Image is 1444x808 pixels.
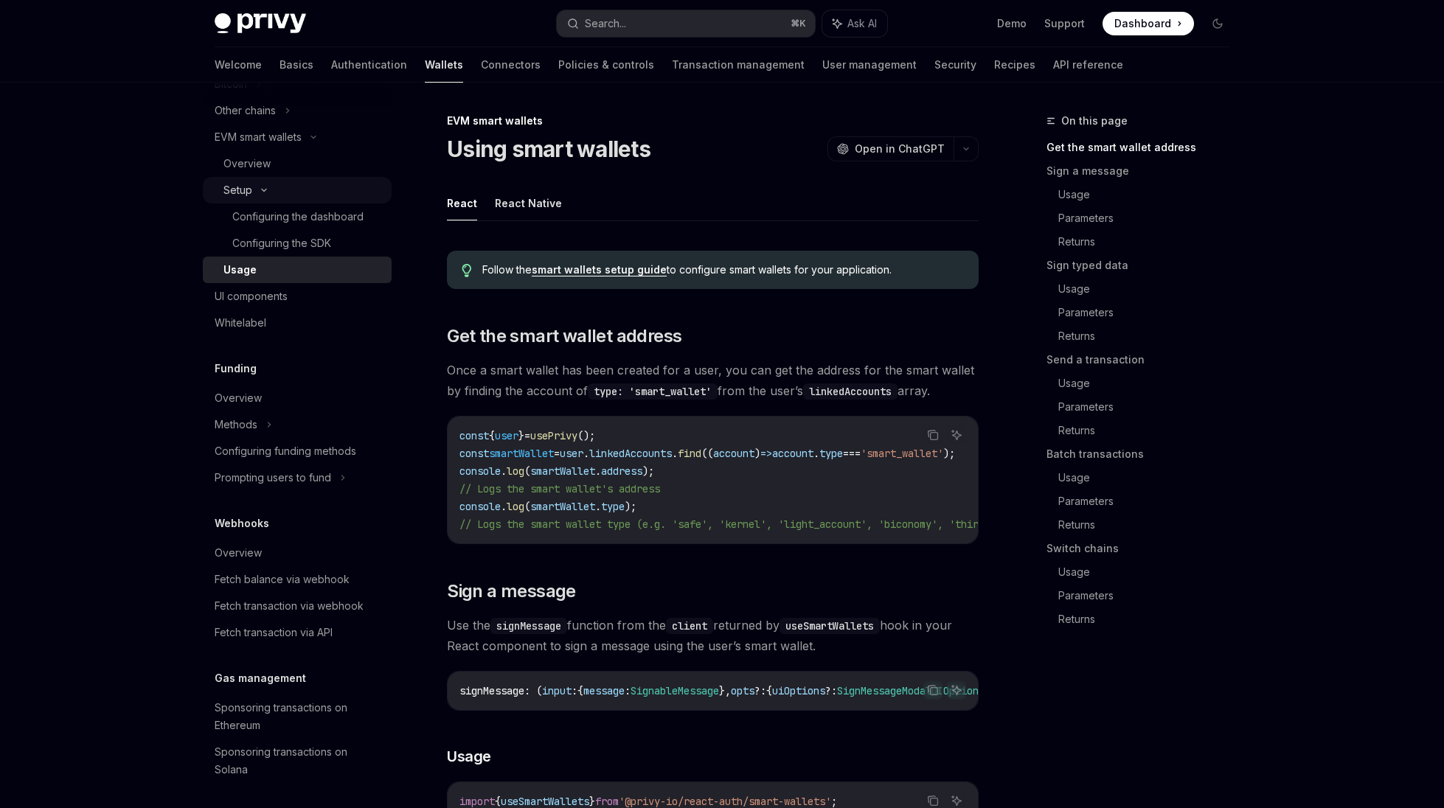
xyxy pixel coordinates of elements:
span: usePrivy [530,429,577,442]
span: . [595,464,601,478]
a: smart wallets setup guide [532,263,667,276]
a: Parameters [1058,490,1241,513]
span: log [507,464,524,478]
a: Security [934,47,976,83]
span: . [501,500,507,513]
img: dark logo [215,13,306,34]
span: account [713,447,754,460]
span: user [495,429,518,442]
button: Ask AI [947,680,966,700]
span: = [554,447,560,460]
div: EVM smart wallets [215,128,302,146]
a: Parameters [1058,395,1241,419]
div: Other chains [215,102,276,119]
span: account [772,447,813,460]
a: Get the smart wallet address [1046,136,1241,159]
span: = [524,429,530,442]
a: Overview [203,150,392,177]
span: SignableMessage [631,684,719,697]
span: signMessage [459,684,524,697]
a: Parameters [1058,301,1241,324]
a: Returns [1058,324,1241,348]
a: UI components [203,283,392,310]
code: useSmartWallets [780,618,880,634]
span: console [459,500,501,513]
span: Use the function from the returned by hook in your React component to sign a message using the us... [447,615,979,656]
a: Usage [1058,372,1241,395]
div: Sponsoring transactions on Solana [215,743,383,779]
div: Configuring funding methods [215,442,356,460]
span: Ask AI [847,16,877,31]
span: { [766,684,772,697]
span: ( [524,464,530,478]
span: ); [642,464,654,478]
span: ); [943,447,955,460]
a: Policies & controls [558,47,654,83]
a: Overview [203,540,392,566]
div: Configuring the SDK [232,234,331,252]
h5: Funding [215,360,257,377]
a: Returns [1058,419,1241,442]
span: ; [831,795,837,808]
a: Returns [1058,230,1241,254]
button: React [447,186,477,220]
span: const [459,447,489,460]
span: opts [731,684,754,697]
code: signMessage [490,618,567,634]
span: ?: [825,684,837,697]
a: Sign a message [1046,159,1241,183]
span: smartWallet [489,447,554,460]
div: EVM smart wallets [447,114,979,128]
button: Open in ChatGPT [827,136,954,161]
span: Once a smart wallet has been created for a user, you can get the address for the smart wallet by ... [447,360,979,401]
span: (); [577,429,595,442]
div: Overview [223,155,271,173]
a: Authentication [331,47,407,83]
a: Configuring funding methods [203,438,392,464]
a: Parameters [1058,584,1241,607]
h5: Gas management [215,669,306,687]
span: type [601,500,625,513]
a: Parameters [1058,206,1241,230]
span: { [495,795,501,808]
span: log [507,500,524,513]
span: smartWallet [530,464,595,478]
span: find [678,447,701,460]
a: Switch chains [1046,537,1241,560]
a: Configuring the dashboard [203,203,392,230]
span: => [760,447,772,460]
span: useSmartWallets [501,795,589,808]
div: Sponsoring transactions on Ethereum [215,699,383,734]
a: Usage [203,257,392,283]
svg: Tip [462,264,472,277]
span: . [595,500,601,513]
a: Sign typed data [1046,254,1241,277]
a: API reference [1053,47,1123,83]
span: type [819,447,843,460]
div: Methods [215,416,257,433]
span: } [589,795,595,808]
code: type: 'smart_wallet' [588,383,718,400]
div: Search... [585,15,626,32]
span: console [459,464,501,478]
button: Search...⌘K [557,10,815,37]
a: Recipes [994,47,1035,83]
span: Get the smart wallet address [447,324,681,348]
button: Copy the contents from the code block [923,425,943,445]
span: // Logs the smart wallet type (e.g. 'safe', 'kernel', 'light_account', 'biconomy', 'thirdweb', 'c... [459,518,1162,531]
div: Fetch balance via webhook [215,571,350,588]
button: Copy the contents from the code block [923,680,943,700]
a: User management [822,47,917,83]
button: Toggle dark mode [1206,12,1229,35]
span: . [813,447,819,460]
a: Batch transactions [1046,442,1241,466]
span: Usage [447,746,491,767]
a: Demo [997,16,1027,31]
code: linkedAccounts [803,383,898,400]
a: Usage [1058,277,1241,301]
a: Fetch transaction via API [203,619,392,646]
a: Send a transaction [1046,348,1241,372]
span: ( [524,500,530,513]
span: : ( [524,684,542,697]
span: { [577,684,583,697]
